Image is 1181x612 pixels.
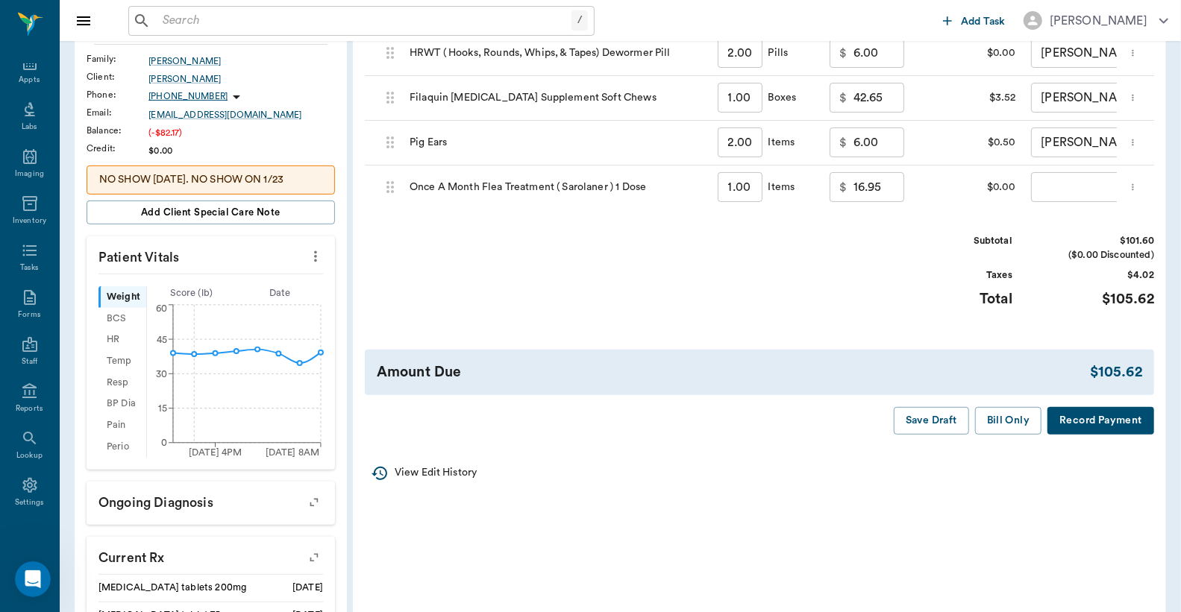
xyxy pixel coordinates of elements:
[840,89,848,107] p: $
[158,404,167,413] tspan: 15
[1031,127,1180,157] div: [PERSON_NAME]
[975,407,1042,435] button: Bill Only
[762,180,795,195] div: Items
[1031,38,1180,68] div: [PERSON_NAME]
[22,356,37,367] div: Staff
[148,144,335,157] div: $0.00
[15,168,44,180] div: Imaging
[141,204,281,221] span: Add client Special Care Note
[292,581,323,595] div: [DATE]
[377,362,1090,383] div: Amount Due
[853,172,904,202] input: 0.00
[840,44,848,62] p: $
[1090,362,1142,383] div: $105.62
[853,38,904,68] input: 0.00
[934,121,1024,165] div: $0.50
[98,372,146,394] div: Resp
[402,121,710,165] div: Pig Ears
[266,448,320,457] tspan: [DATE] 8AM
[16,450,43,461] div: Lookup
[22,122,37,133] div: Labs
[87,88,148,101] div: Phone :
[1124,40,1141,66] button: more
[19,75,40,86] div: Appts
[762,45,789,60] div: Pills
[934,76,1024,121] div: $3.52
[69,6,98,36] button: Close drawer
[87,482,335,519] p: Ongoing diagnosis
[762,135,795,150] div: Items
[1050,12,1147,30] div: [PERSON_NAME]
[148,72,335,86] a: [PERSON_NAME]
[1031,83,1180,113] div: [PERSON_NAME]
[15,497,45,508] div: Settings
[402,165,710,210] div: Once A Month Flea Treatment ( Sarolaner ) 1 Dose
[161,438,167,447] tspan: 0
[148,108,335,122] a: [EMAIL_ADDRESS][DOMAIN_NAME]
[87,106,148,119] div: Email :
[189,448,242,457] tspan: [DATE] 4PM
[395,465,477,481] p: View Edit History
[16,403,43,414] div: Reports
[934,165,1024,210] div: $0.00
[148,126,335,139] div: (-$82.17)
[15,561,51,597] iframe: Intercom live chat
[762,90,797,105] div: Boxes
[157,10,571,31] input: Search
[900,268,1012,283] div: Taxes
[840,133,848,151] p: $
[236,286,325,300] div: Date
[402,76,710,121] div: Filaquin [MEDICAL_DATA] Supplement Soft Chews
[147,286,236,300] div: Score ( lb )
[900,288,1012,310] div: Total
[157,335,167,344] tspan: 45
[853,83,904,113] input: 0.00
[148,54,335,68] a: [PERSON_NAME]
[87,52,148,66] div: Family :
[571,10,588,31] div: /
[87,142,148,155] div: Credit :
[87,201,335,224] button: Add client Special Care Note
[894,407,969,435] button: Save Draft
[98,329,146,351] div: HR
[1124,174,1141,200] button: more
[1047,407,1154,435] button: Record Payment
[98,394,146,415] div: BP Dia
[99,172,322,188] p: NO SHOW [DATE]. NO SHOW ON 1/23
[1012,7,1180,34] button: [PERSON_NAME]
[148,90,228,103] p: [PHONE_NUMBER]
[156,370,167,379] tspan: 30
[1124,130,1141,155] button: more
[1042,268,1154,283] div: $4.02
[13,215,46,227] div: Inventory
[1042,234,1154,248] div: $101.60
[156,304,167,313] tspan: 60
[87,70,148,83] div: Client :
[87,124,148,137] div: Balance :
[87,236,335,274] p: Patient Vitals
[1124,85,1141,110] button: more
[20,262,39,274] div: Tasks
[402,31,710,76] div: HRWT ( Hooks, Rounds, Whips, & Tapes) Dewormer Pill
[304,244,328,269] button: more
[98,581,246,595] div: [MEDICAL_DATA] tablets 200mg
[87,537,335,574] p: Current Rx
[934,31,1024,76] div: $0.00
[98,286,146,308] div: Weight
[840,178,848,196] p: $
[900,234,1012,248] div: Subtotal
[937,7,1012,34] button: Add Task
[853,127,904,157] input: 0.00
[98,308,146,329] div: BCS
[1042,288,1154,310] div: $105.62
[18,309,40,321] div: Forms
[98,436,146,458] div: Perio
[1042,248,1154,262] div: ($0.00 Discounted)
[98,414,146,436] div: Pain
[98,350,146,372] div: Temp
